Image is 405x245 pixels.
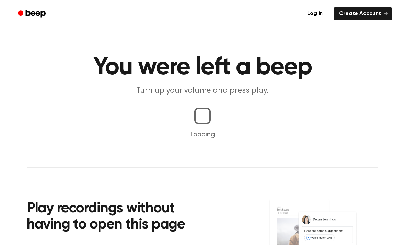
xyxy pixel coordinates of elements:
[300,6,329,22] a: Log in
[334,7,392,20] a: Create Account
[27,201,212,233] h2: Play recordings without having to open this page
[8,130,397,140] p: Loading
[27,55,378,80] h1: You were left a beep
[13,7,52,21] a: Beep
[71,85,334,97] p: Turn up your volume and press play.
